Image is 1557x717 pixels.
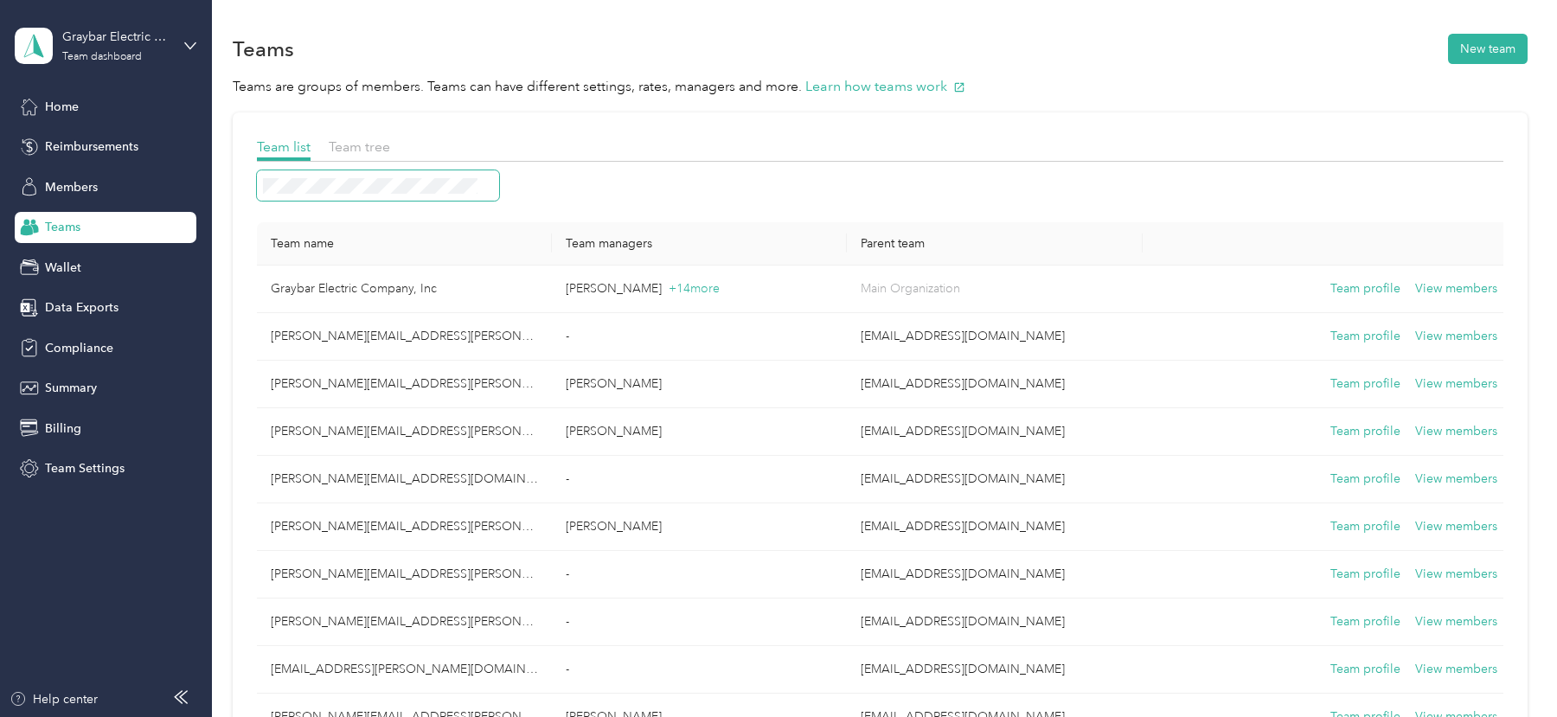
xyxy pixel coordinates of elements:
[45,218,80,236] span: Teams
[257,361,552,408] td: corey.urich@graybar.com
[847,266,1142,313] td: Main Organization
[257,646,552,694] td: bill.mccann@graybar.com
[566,375,833,394] p: [PERSON_NAME]
[1415,612,1497,631] button: View members
[1330,612,1400,631] button: Team profile
[566,662,569,676] span: -
[257,456,552,503] td: john.nin@graybar.com
[566,517,833,536] p: [PERSON_NAME]
[1415,517,1497,536] button: View members
[10,690,98,708] button: Help center
[257,313,552,361] td: tom.ciccone@graybar.com
[257,599,552,646] td: cory.chaney@graybar.com
[257,138,311,155] span: Team list
[257,222,552,266] th: Team name
[566,471,569,486] span: -
[566,422,833,441] p: [PERSON_NAME]
[847,313,1142,361] td: FAVR@graybar.com
[552,551,847,599] td: -
[1415,470,1497,489] button: View members
[1330,565,1400,584] button: Team profile
[257,551,552,599] td: cory.chaney@graybar.com
[847,361,1142,408] td: FAVR@graybar.com
[805,76,965,98] button: Learn how teams work
[552,456,847,503] td: -
[847,456,1142,503] td: FAVR@graybar.com
[233,76,1527,98] p: Teams are groups of members. Teams can have different settings, rates, managers and more.
[1415,279,1497,298] button: View members
[62,28,170,46] div: Graybar Electric Company, Inc
[257,408,552,456] td: arturo.apodaca@graybar.com
[552,646,847,694] td: -
[566,279,833,298] p: [PERSON_NAME]
[45,339,113,357] span: Compliance
[45,379,97,397] span: Summary
[45,459,125,477] span: Team Settings
[257,266,552,313] td: Graybar Electric Company, Inc
[1415,565,1497,584] button: View members
[847,551,1142,599] td: FAVR@graybar.com
[552,599,847,646] td: -
[566,329,569,343] span: -
[669,281,720,296] span: + 14 more
[45,98,79,116] span: Home
[1330,470,1400,489] button: Team profile
[62,52,142,62] div: Team dashboard
[847,503,1142,551] td: FAVR@graybar.com
[257,503,552,551] td: bret.rutherford@graybar.com
[45,419,81,438] span: Billing
[233,40,294,58] h1: Teams
[552,222,847,266] th: Team managers
[1330,327,1400,346] button: Team profile
[847,599,1142,646] td: FAVR@graybar.com
[861,279,1128,298] p: Main Organization
[1460,620,1557,717] iframe: Everlance-gr Chat Button Frame
[1330,279,1400,298] button: Team profile
[1415,375,1497,394] button: View members
[847,408,1142,456] td: FAVR@graybar.com
[566,614,569,629] span: -
[1330,517,1400,536] button: Team profile
[847,646,1142,694] td: FAVR@graybar.com
[566,567,569,581] span: -
[847,222,1142,266] th: Parent team
[45,259,81,277] span: Wallet
[1415,327,1497,346] button: View members
[1415,660,1497,679] button: View members
[1330,422,1400,441] button: Team profile
[45,138,138,156] span: Reimbursements
[1448,34,1528,64] button: New team
[45,178,98,196] span: Members
[552,313,847,361] td: -
[329,138,390,155] span: Team tree
[1415,422,1497,441] button: View members
[1330,660,1400,679] button: Team profile
[45,298,119,317] span: Data Exports
[1330,375,1400,394] button: Team profile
